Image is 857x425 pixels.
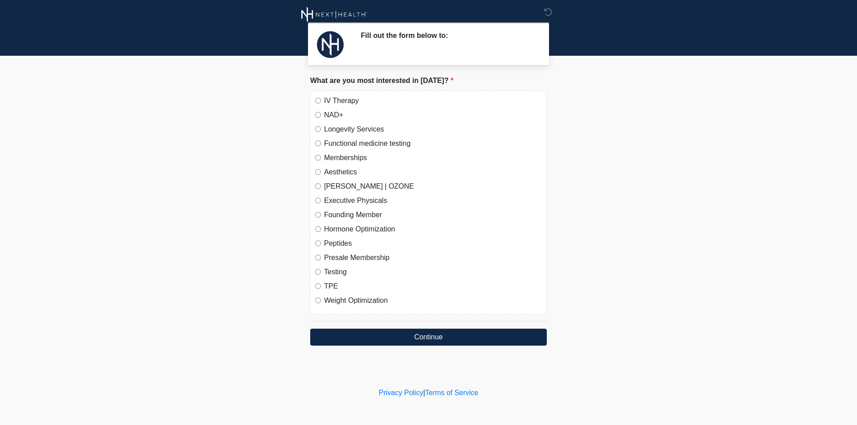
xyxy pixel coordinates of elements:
[324,181,542,192] label: [PERSON_NAME] | OZONE
[324,153,542,163] label: Memberships
[315,140,321,146] input: Functional medicine testing
[324,110,542,120] label: NAD+
[324,224,542,235] label: Hormone Optimization
[361,31,533,40] h2: Fill out the form below to:
[315,126,321,132] input: Longevity Services
[315,112,321,118] input: NAD+
[315,255,321,260] input: Presale Membership
[324,138,542,149] label: Functional medicine testing
[324,238,542,249] label: Peptides
[324,95,542,106] label: IV Therapy
[315,169,321,175] input: Aesthetics
[379,389,424,396] a: Privacy Policy
[315,240,321,246] input: Peptides
[324,267,542,277] label: Testing
[315,155,321,161] input: Memberships
[315,226,321,232] input: Hormone Optimization
[315,269,321,275] input: Testing
[315,183,321,189] input: [PERSON_NAME] | OZONE
[315,198,321,203] input: Executive Physicals
[315,212,321,218] input: Founding Member
[324,210,542,220] label: Founding Member
[324,281,542,292] label: TPE
[324,252,542,263] label: Presale Membership
[324,195,542,206] label: Executive Physicals
[301,7,367,22] img: Next Health Wellness Logo
[310,75,453,86] label: What are you most interested in [DATE]?
[425,389,478,396] a: Terms of Service
[423,389,425,396] a: |
[315,98,321,103] input: IV Therapy
[315,297,321,303] input: Weight Optimization
[310,329,547,346] button: Continue
[324,295,542,306] label: Weight Optimization
[324,124,542,135] label: Longevity Services
[324,167,542,177] label: Aesthetics
[317,31,344,58] img: Agent Avatar
[315,283,321,289] input: TPE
